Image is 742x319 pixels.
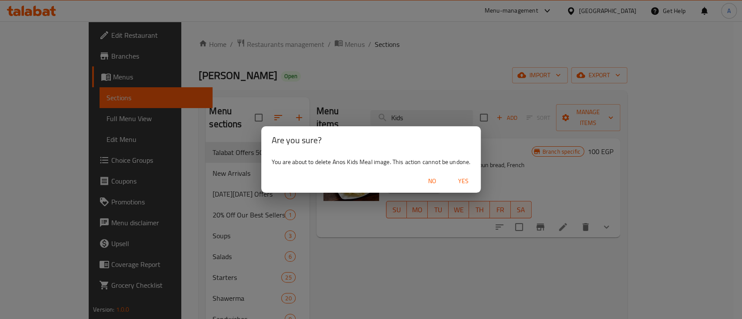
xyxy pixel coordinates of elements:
button: No [418,173,446,189]
button: Yes [449,173,477,189]
span: Yes [453,176,474,187]
span: No [422,176,443,187]
h2: Are you sure? [272,133,470,147]
div: You are about to delete Anos Kids Meal image. This action cannot be undone. [261,154,481,170]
